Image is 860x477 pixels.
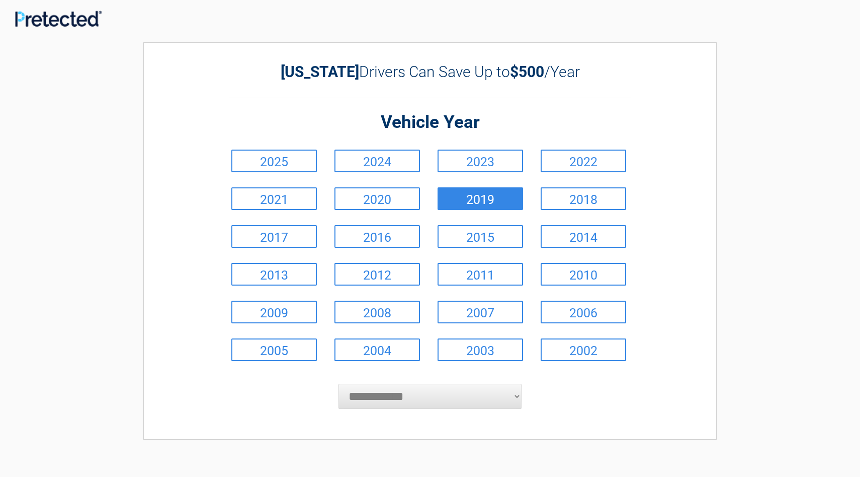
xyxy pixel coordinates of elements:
a: 2013 [231,263,317,286]
a: 2004 [334,338,420,361]
img: Main Logo [15,11,102,26]
a: 2010 [541,263,626,286]
a: 2024 [334,150,420,172]
a: 2017 [231,225,317,248]
a: 2019 [438,187,523,210]
b: $500 [510,63,544,81]
a: 2005 [231,338,317,361]
a: 2006 [541,301,626,323]
h2: Drivers Can Save Up to /Year [229,63,631,81]
a: 2016 [334,225,420,248]
a: 2003 [438,338,523,361]
a: 2008 [334,301,420,323]
a: 2011 [438,263,523,286]
a: 2015 [438,225,523,248]
h2: Vehicle Year [229,111,631,134]
b: [US_STATE] [281,63,359,81]
a: 2009 [231,301,317,323]
a: 2002 [541,338,626,361]
a: 2007 [438,301,523,323]
a: 2012 [334,263,420,286]
a: 2014 [541,225,626,248]
a: 2018 [541,187,626,210]
a: 2023 [438,150,523,172]
a: 2025 [231,150,317,172]
a: 2021 [231,187,317,210]
a: 2020 [334,187,420,210]
a: 2022 [541,150,626,172]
